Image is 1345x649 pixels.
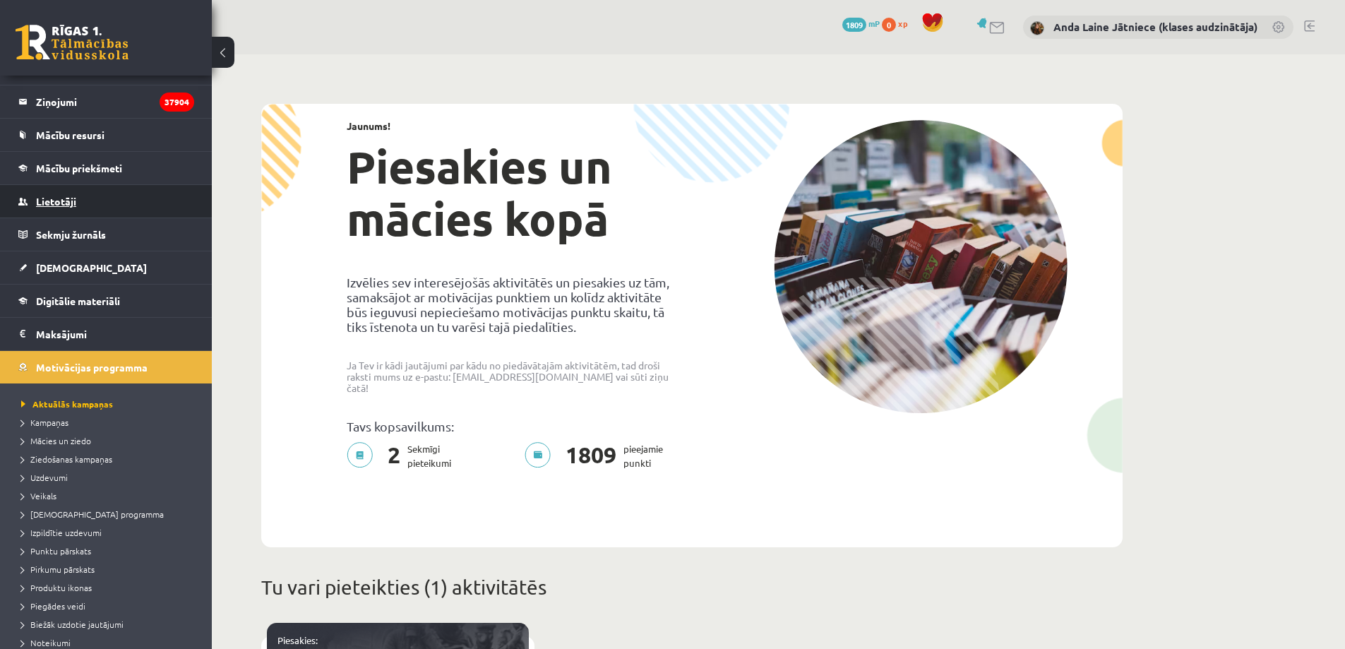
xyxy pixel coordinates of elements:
[261,573,1123,602] p: Tu vari pieteikties (1) aktivitātēs
[347,119,390,132] strong: Jaunums!
[21,398,198,410] a: Aktuālās kampaņas
[381,442,407,470] span: 2
[842,18,866,32] span: 1809
[21,489,198,502] a: Veikals
[277,634,318,646] a: Piesakies:
[558,442,623,470] span: 1809
[21,582,92,593] span: Produktu ikonas
[21,453,112,465] span: Ziedošanas kampaņas
[18,285,194,317] a: Digitālie materiāli
[21,471,198,484] a: Uzdevumi
[21,417,68,428] span: Kampaņas
[21,472,68,483] span: Uzdevumi
[21,526,198,539] a: Izpildītie uzdevumi
[347,442,460,470] p: Sekmīgi pieteikumi
[21,563,198,576] a: Pirkumu pārskats
[21,508,198,520] a: [DEMOGRAPHIC_DATA] programma
[18,318,194,350] a: Maksājumi
[21,545,91,556] span: Punktu pārskats
[36,129,104,141] span: Mācību resursi
[21,600,85,612] span: Piegādes veidi
[347,359,681,393] p: Ja Tev ir kādi jautājumi par kādu no piedāvātajām aktivitātēm, tad droši raksti mums uz e-pastu: ...
[868,18,880,29] span: mP
[36,195,76,208] span: Lietotāji
[160,93,194,112] i: 37904
[21,490,56,501] span: Veikals
[774,120,1068,413] img: campaign-image-1c4f3b39ab1f89d1fca25a8facaab35ebc8e40cf20aedba61fd73fb4233361ac.png
[18,85,194,118] a: Ziņojumi37904
[18,251,194,284] a: [DEMOGRAPHIC_DATA]
[36,162,122,174] span: Mācību priekšmeti
[882,18,896,32] span: 0
[21,619,124,630] span: Biežāk uzdotie jautājumi
[18,351,194,383] a: Motivācijas programma
[21,416,198,429] a: Kampaņas
[36,228,106,241] span: Sekmju žurnāls
[21,636,198,649] a: Noteikumi
[525,442,671,470] p: pieejamie punkti
[21,600,198,612] a: Piegādes veidi
[18,119,194,151] a: Mācību resursi
[36,85,194,118] legend: Ziņojumi
[21,637,71,648] span: Noteikumi
[21,581,198,594] a: Produktu ikonas
[842,18,880,29] a: 1809 mP
[21,544,198,557] a: Punktu pārskats
[21,398,113,410] span: Aktuālās kampaņas
[21,508,164,520] span: [DEMOGRAPHIC_DATA] programma
[21,564,95,575] span: Pirkumu pārskats
[18,152,194,184] a: Mācību priekšmeti
[36,261,147,274] span: [DEMOGRAPHIC_DATA]
[36,318,194,350] legend: Maksājumi
[18,218,194,251] a: Sekmju žurnāls
[21,618,198,631] a: Biežāk uzdotie jautājumi
[21,434,198,447] a: Mācies un ziedo
[18,185,194,218] a: Lietotāji
[36,361,148,374] span: Motivācijas programma
[882,18,914,29] a: 0 xp
[16,25,128,60] a: Rīgas 1. Tālmācības vidusskola
[36,294,120,307] span: Digitālie materiāli
[347,419,681,434] p: Tavs kopsavilkums:
[1030,21,1044,35] img: Anda Laine Jātniece (klases audzinātāja)
[347,141,681,245] h1: Piesakies un mācies kopā
[21,527,102,538] span: Izpildītie uzdevumi
[347,275,681,334] p: Izvēlies sev interesējošās aktivitātēs un piesakies uz tām, samaksājot ar motivācijas punktiem un...
[21,453,198,465] a: Ziedošanas kampaņas
[21,435,91,446] span: Mācies un ziedo
[898,18,907,29] span: xp
[1053,20,1257,34] a: Anda Laine Jātniece (klases audzinātāja)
